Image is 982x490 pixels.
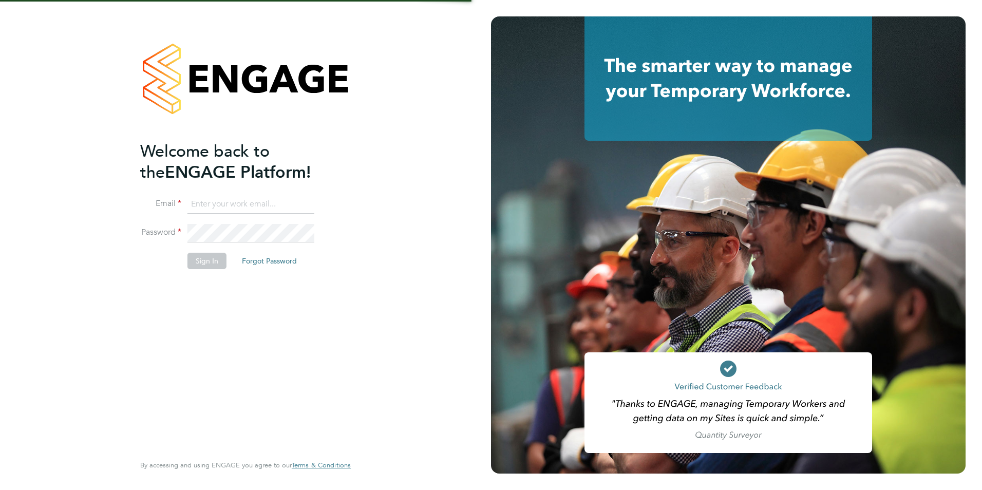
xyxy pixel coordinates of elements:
[187,253,226,269] button: Sign In
[140,141,270,182] span: Welcome back to the
[140,198,181,209] label: Email
[140,227,181,238] label: Password
[292,461,351,469] a: Terms & Conditions
[140,461,351,469] span: By accessing and using ENGAGE you agree to our
[234,253,305,269] button: Forgot Password
[140,141,341,183] h2: ENGAGE Platform!
[187,195,314,214] input: Enter your work email...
